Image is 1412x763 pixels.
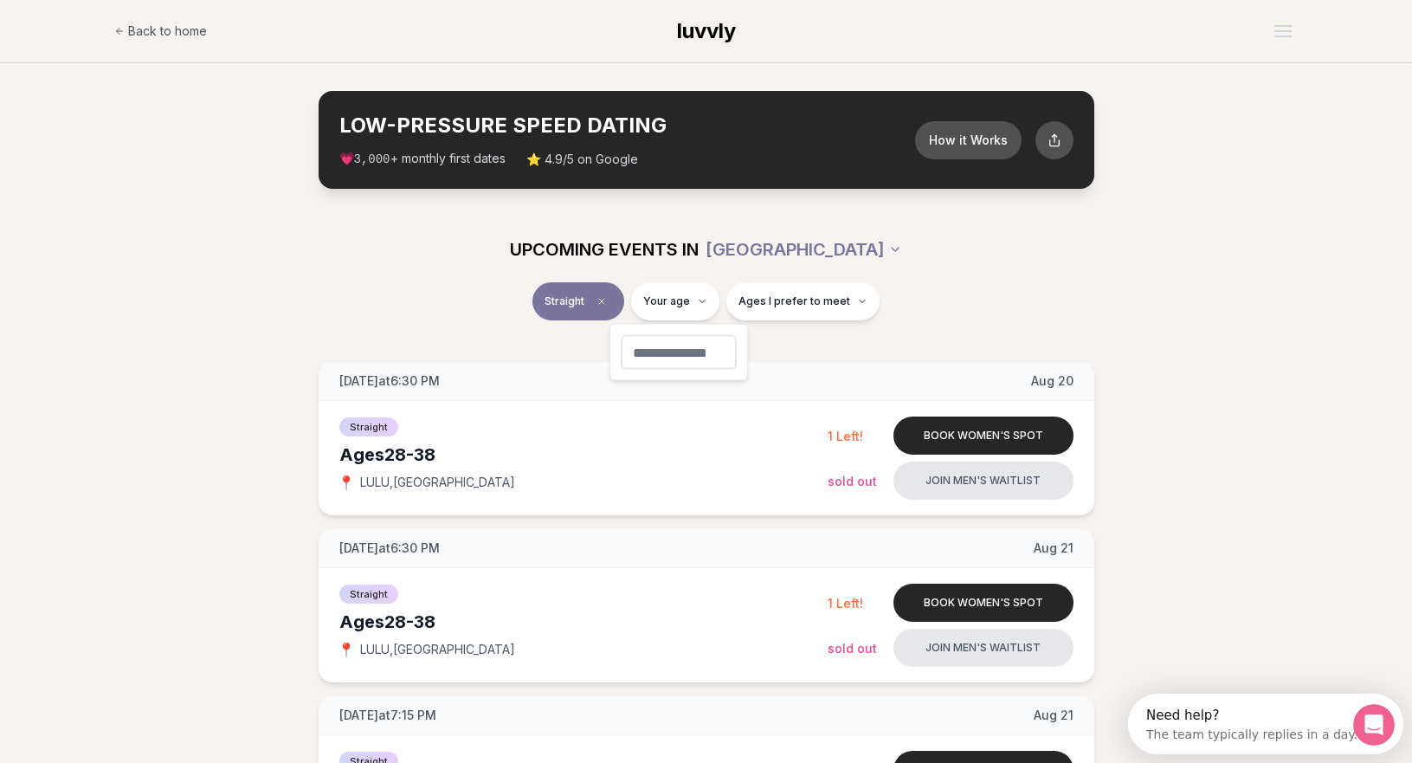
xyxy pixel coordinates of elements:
[828,641,877,656] span: Sold Out
[7,7,280,55] div: Open Intercom Messenger
[738,294,850,308] span: Ages I prefer to meet
[339,417,398,436] span: Straight
[706,230,902,268] button: [GEOGRAPHIC_DATA]
[18,29,229,47] div: The team typically replies in a day.
[339,443,828,467] div: Ages 28-38
[1267,18,1299,44] button: Open menu
[677,18,736,43] span: luvvly
[532,282,624,320] button: Clear event type filter
[1034,540,1074,557] span: Aug 21
[828,596,863,611] span: 1 Left!
[643,294,690,308] span: Your age
[339,112,915,139] h2: LOW-PRESSURE SPEED DATING
[893,462,1074,500] button: Join men's waitlist
[354,152,390,166] span: 3,000
[893,417,1074,455] button: Book women's spot
[1031,372,1074,390] span: Aug 20
[915,121,1022,159] button: How it Works
[893,584,1074,622] button: Book women's spot
[339,707,436,724] span: [DATE] at 7:15 PM
[18,15,229,29] div: Need help?
[510,237,699,262] span: UPCOMING EVENTS IN
[339,585,398,604] span: Straight
[339,643,353,656] span: 📍
[360,474,515,491] span: LULU , [GEOGRAPHIC_DATA]
[128,23,207,40] span: Back to home
[360,641,515,658] span: LULU , [GEOGRAPHIC_DATA]
[545,294,584,308] span: Straight
[1128,694,1403,754] iframe: Intercom live chat discovery launcher
[828,474,877,488] span: Sold Out
[339,475,353,489] span: 📍
[828,429,863,443] span: 1 Left!
[1353,704,1395,746] iframe: Intercom live chat
[893,629,1074,667] button: Join men's waitlist
[1034,707,1074,724] span: Aug 21
[526,151,638,168] span: ⭐ 4.9/5 on Google
[339,540,440,557] span: [DATE] at 6:30 PM
[339,372,440,390] span: [DATE] at 6:30 PM
[591,291,612,312] span: Clear event type filter
[339,150,506,168] span: 💗 + monthly first dates
[339,610,828,634] div: Ages 28-38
